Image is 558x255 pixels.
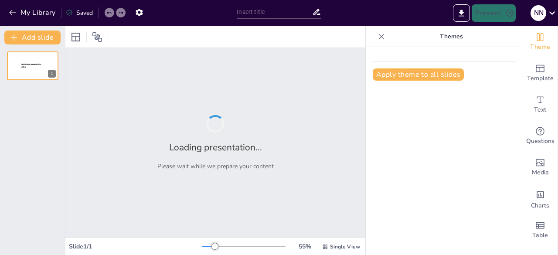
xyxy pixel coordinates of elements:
div: Change the overall theme [523,26,558,58]
div: 1 [7,51,58,80]
input: Insert title [237,6,312,18]
div: Add ready made slides [523,58,558,89]
span: Sendsteps presentation editor [21,63,41,68]
span: Position [92,32,102,42]
div: 1 [48,70,56,78]
div: Add text boxes [523,89,558,120]
span: Theme [530,42,550,52]
div: Add images, graphics, shapes or video [523,152,558,183]
button: My Library [7,6,59,20]
p: Please wait while we prepare your content [157,162,274,170]
span: Table [532,231,548,240]
button: N N [531,4,546,22]
button: Present [472,4,515,22]
h2: Loading presentation... [169,141,262,153]
div: Saved [66,9,93,17]
div: N N [531,5,546,21]
span: Media [532,168,549,177]
button: Apply theme to all slides [373,68,464,81]
div: Add charts and graphs [523,183,558,214]
div: 55 % [294,242,315,251]
p: Themes [388,26,514,47]
div: Get real-time input from your audience [523,120,558,152]
span: Template [527,74,554,83]
span: Questions [526,136,555,146]
button: Export to PowerPoint [453,4,470,22]
div: Layout [69,30,83,44]
div: Slide 1 / 1 [69,242,202,251]
button: Add slide [4,31,61,44]
div: Add a table [523,214,558,246]
span: Text [534,105,546,115]
span: Charts [531,201,549,211]
span: Single View [330,243,360,250]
